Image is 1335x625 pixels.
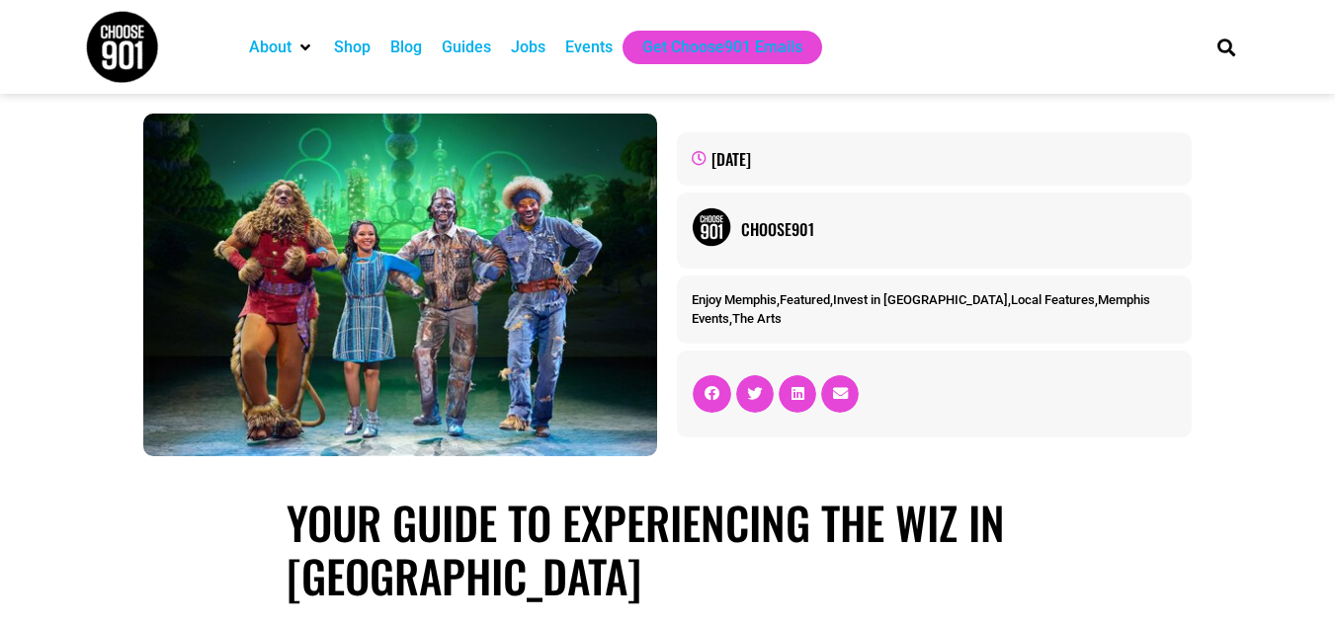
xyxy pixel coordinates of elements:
img: Picture of Choose901 [692,207,731,247]
div: Share on twitter [736,375,774,413]
div: Share on facebook [693,375,730,413]
a: About [249,36,292,59]
nav: Main nav [239,31,1184,64]
a: Shop [334,36,371,59]
a: Featured [780,292,830,307]
a: Invest in [GEOGRAPHIC_DATA] [833,292,1008,307]
div: Share on email [821,375,859,413]
a: Blog [390,36,422,59]
a: Choose901 [741,217,1176,241]
img: Four actors in colorful costumes pose on stage in front of a green, whimsical backdrop resembling... [143,114,657,456]
span: , , , , , [692,292,1150,327]
a: Events [565,36,613,59]
a: Jobs [511,36,545,59]
a: Local Features [1011,292,1095,307]
time: [DATE] [711,147,751,171]
h1: Your Guide to Experiencing The Wiz in [GEOGRAPHIC_DATA] [287,496,1048,602]
div: About [239,31,324,64]
a: Guides [442,36,491,59]
a: The Arts [732,311,782,326]
a: Enjoy Memphis [692,292,777,307]
div: Share on linkedin [779,375,816,413]
div: Search [1210,31,1242,63]
a: Get Choose901 Emails [642,36,802,59]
